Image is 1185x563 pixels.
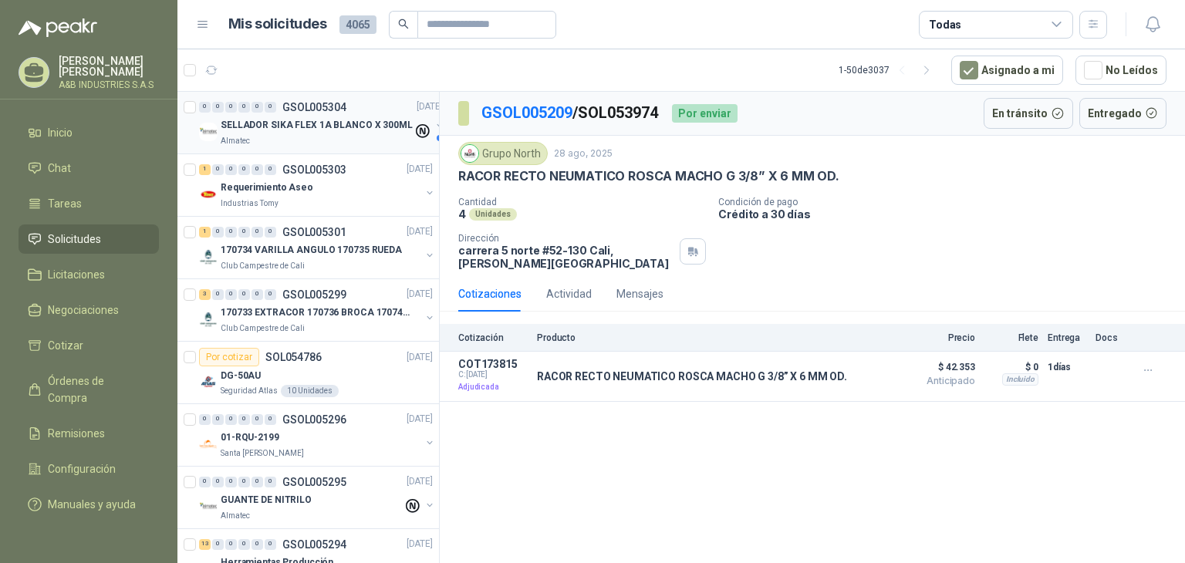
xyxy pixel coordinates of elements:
div: 0 [225,414,237,425]
a: Cotizar [19,331,159,360]
p: Condición de pago [718,197,1179,207]
a: 0 0 0 0 0 0 GSOL005304[DATE] Company LogoSELLADOR SIKA FLEX 1A BLANCO X 300MLAlmatec [199,98,446,147]
p: Docs [1096,332,1126,343]
a: Manuales y ayuda [19,490,159,519]
button: Asignado a mi [951,56,1063,85]
button: No Leídos [1075,56,1166,85]
a: Chat [19,153,159,183]
img: Company Logo [199,248,218,266]
img: Company Logo [461,145,478,162]
a: Licitaciones [19,260,159,289]
img: Logo peakr [19,19,97,37]
p: [DATE] [407,413,433,427]
p: DG-50AU [221,369,261,383]
div: 0 [252,164,263,175]
span: 4065 [339,15,376,34]
div: 0 [252,227,263,238]
div: 0 [238,102,250,113]
div: 0 [265,227,276,238]
p: 170734 VARILLA ANGULO 170735 RUEDA [221,244,402,258]
div: 10 Unidades [281,385,339,397]
div: 0 [265,477,276,487]
p: Club Campestre de Cali [221,260,305,272]
div: Por cotizar [199,348,259,366]
button: Entregado [1079,98,1167,129]
div: Incluido [1002,373,1038,386]
p: RACOR RECTO NEUMATICO ROSCA MACHO G 3/8” X 6 MM OD. [458,168,839,184]
p: Producto [537,332,889,343]
p: GSOL005295 [282,477,346,487]
span: Chat [48,160,71,177]
span: Licitaciones [48,266,105,283]
span: Cotizar [48,337,83,354]
p: [DATE] [407,163,433,177]
p: SELLADOR SIKA FLEX 1A BLANCO X 300ML [221,119,413,133]
p: 1 días [1048,358,1086,376]
div: Mensajes [616,285,663,302]
a: 0 0 0 0 0 0 GSOL005295[DATE] Company LogoGUANTE DE NITRILOAlmatec [199,473,436,522]
p: $ 0 [984,358,1038,376]
img: Company Logo [199,123,218,141]
div: 0 [212,164,224,175]
div: 1 [199,227,211,238]
a: Inicio [19,118,159,147]
p: A&B INDUSTRIES S.A.S [59,80,159,89]
img: Company Logo [199,310,218,329]
button: En tránsito [984,98,1073,129]
p: Industrias Tomy [221,197,279,210]
p: RACOR RECTO NEUMATICO ROSCA MACHO G 3/8” X 6 MM OD. [537,370,847,383]
p: Precio [898,332,975,343]
div: Cotizaciones [458,285,522,302]
div: 1 - 50 de 3037 [839,58,939,83]
p: Club Campestre de Cali [221,322,305,335]
div: 0 [238,477,250,487]
div: 3 [199,289,211,300]
div: 0 [238,539,250,550]
div: 0 [212,289,224,300]
img: Company Logo [199,497,218,516]
a: Órdenes de Compra [19,366,159,413]
div: 0 [225,164,237,175]
div: 0 [265,414,276,425]
p: Almatec [221,510,250,522]
span: Inicio [48,124,73,141]
div: 0 [265,102,276,113]
img: Company Logo [199,373,218,391]
p: Requerimiento Aseo [221,181,313,196]
span: Manuales y ayuda [48,496,136,513]
p: GSOL005296 [282,414,346,425]
p: Almatec [221,135,250,147]
p: 28 ago, 2025 [554,147,613,161]
div: 0 [265,289,276,300]
div: 0 [238,227,250,238]
div: Actividad [546,285,592,302]
a: GSOL005209 [481,103,572,122]
span: Configuración [48,460,116,477]
p: Dirección [458,233,674,244]
a: Por cotizarSOL054786[DATE] Company LogoDG-50AUSeguridad Atlas10 Unidades [177,342,439,404]
div: 0 [252,102,263,113]
p: [DATE] [407,288,433,302]
div: 0 [199,102,211,113]
a: Tareas [19,189,159,218]
a: 3 0 0 0 0 0 GSOL005299[DATE] Company Logo170733 EXTRACOR 170736 BROCA 170743 PORTACANDClub Campes... [199,285,436,335]
p: Cantidad [458,197,706,207]
div: 0 [238,164,250,175]
p: [DATE] [417,100,443,115]
p: [DATE] [407,475,433,490]
p: GSOL005303 [282,164,346,175]
div: 1 [199,164,211,175]
div: 0 [252,414,263,425]
p: Cotización [458,332,528,343]
div: 0 [199,477,211,487]
div: 0 [225,477,237,487]
div: Unidades [469,208,517,221]
a: Configuración [19,454,159,484]
div: 0 [212,102,224,113]
p: GSOL005294 [282,539,346,550]
p: COT173815 [458,358,528,370]
p: GSOL005299 [282,289,346,300]
span: Remisiones [48,425,105,442]
p: [DATE] [407,350,433,365]
a: Negociaciones [19,295,159,325]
